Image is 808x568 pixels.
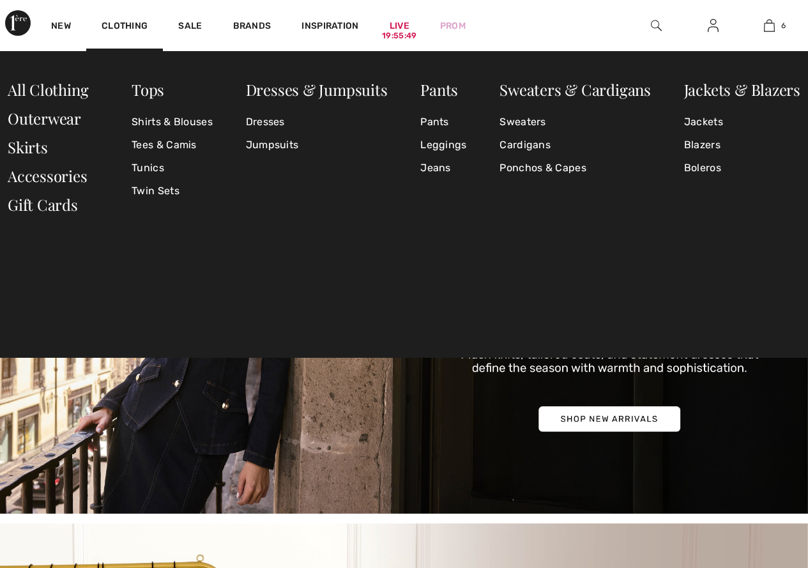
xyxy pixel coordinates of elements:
[420,134,466,157] a: Leggings
[8,194,78,215] a: Gift Cards
[684,79,800,100] a: Jackets & Blazers
[684,134,800,157] a: Blazers
[132,111,213,134] a: Shirts & Blouses
[132,180,213,203] a: Twin Sets
[8,79,88,100] a: All Clothing
[246,111,388,134] a: Dresses
[742,18,797,33] a: 6
[246,79,388,100] a: Dresses & Jumpsuits
[390,19,409,33] a: Live19:55:49
[708,18,719,33] img: My Info
[684,157,800,180] a: Boleros
[499,157,651,180] a: Ponchos & Capes
[8,165,88,186] a: Accessories
[499,111,651,134] a: Sweaters
[382,30,416,42] div: 19:55:49
[8,137,48,157] a: Skirts
[102,20,148,34] a: Clothing
[684,111,800,134] a: Jackets
[178,20,202,34] a: Sale
[132,134,213,157] a: Tees & Camis
[5,10,31,36] img: 1ère Avenue
[499,79,651,100] a: Sweaters & Cardigans
[132,79,164,100] a: Tops
[697,18,729,34] a: Sign In
[420,157,466,180] a: Jeans
[301,20,358,34] span: Inspiration
[764,18,775,33] img: My Bag
[8,108,81,128] a: Outerwear
[246,134,388,157] a: Jumpsuits
[420,79,458,100] a: Pants
[781,20,786,31] span: 6
[420,111,466,134] a: Pants
[651,18,662,33] img: search the website
[499,134,651,157] a: Cardigans
[440,19,466,33] a: Prom
[51,20,71,34] a: New
[132,157,213,180] a: Tunics
[233,20,271,34] a: Brands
